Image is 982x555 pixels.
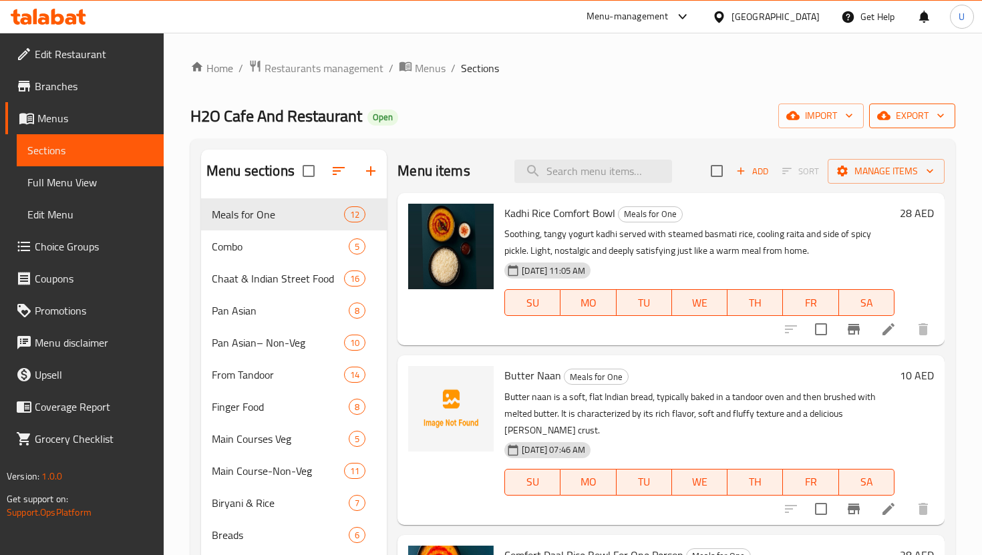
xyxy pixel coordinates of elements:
span: Menus [415,60,446,76]
span: 14 [345,369,365,381]
span: [DATE] 07:46 AM [516,443,591,456]
div: items [349,238,365,254]
span: SU [510,293,555,313]
div: Chaat & Indian Street Food16 [201,262,387,295]
a: Coverage Report [5,391,164,423]
div: Pan Asian [212,303,349,319]
button: import [778,104,864,128]
span: 7 [349,497,365,510]
span: Version: [7,468,39,485]
span: 10 [345,337,365,349]
nav: breadcrumb [190,59,955,77]
button: TU [617,469,672,496]
div: Breads6 [201,519,387,551]
span: Menus [37,110,153,126]
h2: Menu sections [206,161,295,181]
h2: Menu items [397,161,470,181]
div: Meals for One [564,369,629,385]
a: Menus [5,102,164,134]
div: Pan Asian8 [201,295,387,327]
span: From Tandoor [212,367,344,383]
a: Edit menu item [880,321,896,337]
span: 8 [349,305,365,317]
button: Manage items [828,159,945,184]
span: 12 [345,208,365,221]
li: / [389,60,393,76]
span: Sort sections [323,155,355,187]
div: Meals for One [618,206,683,222]
span: [DATE] 11:05 AM [516,264,591,277]
p: Soothing, tangy yogurt kadhi served with steamed basmati rice, cooling raita and side of spicy pi... [504,226,894,259]
a: Full Menu View [17,166,164,198]
a: Support.OpsPlatform [7,504,92,521]
div: Main Course-Non-Veg11 [201,455,387,487]
span: 11 [345,465,365,478]
span: U [959,9,965,24]
div: Combo5 [201,230,387,262]
a: Menu disclaimer [5,327,164,359]
span: SA [844,472,889,492]
span: 8 [349,401,365,413]
a: Promotions [5,295,164,327]
div: items [349,527,365,543]
span: Upsell [35,367,153,383]
li: / [451,60,456,76]
span: import [789,108,853,124]
a: Restaurants management [249,59,383,77]
div: items [344,367,365,383]
img: Kadhi Rice Comfort Bowl [408,204,494,289]
span: Select to update [807,315,835,343]
span: Kadhi Rice Comfort Bowl [504,203,615,223]
span: 6 [349,529,365,542]
div: items [344,270,365,287]
div: items [349,495,365,511]
div: Finger Food8 [201,391,387,423]
button: export [869,104,955,128]
span: Finger Food [212,399,349,415]
span: TU [622,293,667,313]
span: Grocery Checklist [35,431,153,447]
span: Biryani & Rice [212,495,349,511]
div: Pan Asian– Non-Veg10 [201,327,387,359]
span: Select to update [807,495,835,523]
a: Home [190,60,233,76]
span: FR [788,472,833,492]
span: Pan Asian– Non-Veg [212,335,344,351]
span: Sections [27,142,153,158]
li: / [238,60,243,76]
div: items [349,303,365,319]
input: search [514,160,672,183]
span: Edit Restaurant [35,46,153,62]
button: delete [907,313,939,345]
a: Edit Menu [17,198,164,230]
button: WE [672,469,727,496]
span: Branches [35,78,153,94]
div: items [344,206,365,222]
span: Restaurants management [265,60,383,76]
a: Sections [17,134,164,166]
span: Chaat & Indian Street Food [212,270,344,287]
button: SA [839,289,894,316]
span: MO [566,293,611,313]
span: Edit Menu [27,206,153,222]
span: SA [844,293,889,313]
span: Select all sections [295,157,323,185]
span: Get support on: [7,490,68,508]
span: 5 [349,240,365,253]
button: FR [783,289,838,316]
span: Coverage Report [35,399,153,415]
span: Main Courses Veg [212,431,349,447]
a: Branches [5,70,164,102]
button: TH [727,469,783,496]
button: Branch-specific-item [838,493,870,525]
a: Edit Restaurant [5,38,164,70]
span: Coupons [35,270,153,287]
a: Coupons [5,262,164,295]
span: TU [622,472,667,492]
span: Open [367,112,398,123]
span: Combo [212,238,349,254]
